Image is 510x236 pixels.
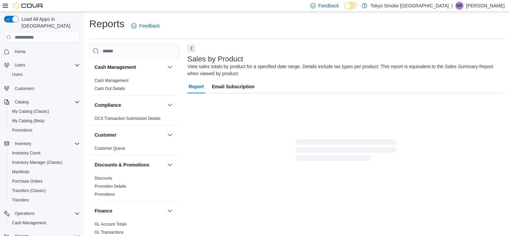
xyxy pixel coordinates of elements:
span: Promotions [9,126,80,134]
span: Report [189,80,204,93]
span: My Catalog (Beta) [9,117,80,125]
button: Customer [166,131,174,139]
a: Promotions [95,192,115,197]
div: Cash Management [89,77,179,95]
a: Transfers (Classic) [9,187,48,195]
a: Customers [12,85,37,93]
span: Operations [12,209,80,218]
span: Home [15,49,25,54]
span: My Catalog (Classic) [9,107,80,115]
div: Compliance [89,114,179,125]
img: Cova [13,2,44,9]
button: Finance [95,207,165,214]
a: Transfers [9,196,32,204]
span: Transfers [9,196,80,204]
a: My Catalog (Beta) [9,117,47,125]
button: Transfers (Classic) [7,186,82,195]
span: Inventory Count [9,149,80,157]
button: Cash Management [7,218,82,228]
a: Cash Management [95,78,128,83]
span: NR [456,2,462,10]
a: Customer Queue [95,146,125,151]
button: Inventory Count [7,148,82,158]
button: Customer [95,132,165,138]
span: Inventory Manager (Classic) [9,158,80,167]
button: Cash Management [166,63,174,71]
button: My Catalog (Beta) [7,116,82,126]
button: Users [1,60,82,70]
span: Users [12,61,80,69]
a: Purchase Orders [9,177,45,185]
button: Catalog [1,97,82,107]
button: Next [187,44,195,52]
button: Compliance [166,101,174,109]
button: Operations [1,209,82,218]
button: Users [7,70,82,79]
span: Manifests [12,169,29,175]
button: Compliance [95,102,165,108]
button: Users [12,61,28,69]
span: Purchase Orders [12,179,43,184]
span: Feedback [139,22,160,29]
a: Discounts [95,176,112,181]
h3: Customer [95,132,116,138]
span: Discounts [95,176,112,181]
button: Cash Management [95,64,165,70]
span: Inventory [12,140,80,148]
span: My Catalog (Classic) [12,109,49,114]
button: Transfers [7,195,82,205]
button: Discounts & Promotions [95,161,165,168]
span: Transfers [12,197,29,203]
a: Inventory Manager (Classic) [9,158,65,167]
h3: Finance [95,207,112,214]
span: Operations [15,211,35,216]
h3: Discounts & Promotions [95,161,149,168]
div: View sales totals by product for a specified date range. Details include tax types per product. T... [187,63,501,77]
span: GL Transactions [95,230,124,235]
span: Inventory [15,141,31,146]
button: Catalog [12,98,31,106]
span: Customers [15,86,34,91]
div: Customer [89,144,179,155]
span: Loading [296,141,396,162]
input: Dark Mode [344,2,358,9]
h3: Sales by Product [187,55,243,63]
a: OCS Transaction Submission Details [95,116,161,121]
button: Manifests [7,167,82,177]
a: Promotion Details [95,184,126,189]
span: Cash Out Details [95,86,125,91]
h3: Cash Management [95,64,136,70]
button: My Catalog (Classic) [7,107,82,116]
span: Cash Management [12,220,46,226]
span: Manifests [9,168,80,176]
span: Transfers (Classic) [12,188,46,193]
a: My Catalog (Classic) [9,107,52,115]
button: Inventory Manager (Classic) [7,158,82,167]
span: Promotions [12,128,33,133]
h3: Compliance [95,102,121,108]
a: Cash Management [9,219,49,227]
button: Promotions [7,126,82,135]
a: Feedback [128,19,162,33]
button: Customers [1,83,82,93]
a: Inventory Count [9,149,43,157]
span: Catalog [12,98,80,106]
button: Inventory [12,140,34,148]
p: Tokyo Smoke [GEOGRAPHIC_DATA] [371,2,449,10]
a: Manifests [9,168,32,176]
span: Purchase Orders [9,177,80,185]
span: Cash Management [9,219,80,227]
a: GL Account Totals [95,222,127,227]
p: | [451,2,453,10]
a: Promotions [9,126,35,134]
button: Discounts & Promotions [166,161,174,169]
h1: Reports [89,17,124,31]
button: Finance [166,207,174,215]
a: Users [9,70,25,79]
